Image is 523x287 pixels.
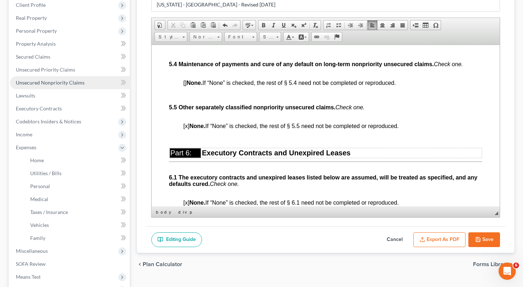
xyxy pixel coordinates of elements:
a: Insert/Remove Bulleted List [334,20,344,30]
a: Home [24,154,130,167]
button: Cancel [379,232,410,247]
em: Check one. [184,59,213,65]
a: Paste [188,20,198,30]
a: Medical [24,193,130,206]
span: Taxes / Insurance [30,209,68,215]
span: Miscellaneous [16,248,48,254]
a: Document Properties [155,20,165,30]
iframe: Intercom live chat [499,263,516,280]
a: Normal [189,32,222,42]
a: Italic [269,20,279,30]
a: Align Left [367,20,377,30]
a: Center [377,20,387,30]
a: Cut [168,20,178,30]
span: Vehicles [30,222,49,228]
a: Unsecured Priority Claims [10,63,130,76]
a: Align Right [387,20,398,30]
strong: 6.1 The executory contracts and unexpired leases listed below are assumed, will be treated as spe... [17,129,326,142]
span: Normal [190,32,215,42]
button: Forms Library chevron_right [473,261,514,267]
a: Unsecured Nonpriority Claims [10,76,130,89]
a: Styles [155,32,187,42]
a: Subscript [289,20,299,30]
span: Font [225,32,250,42]
span: Part 6: [19,104,40,112]
a: Anchor [332,32,342,42]
button: chevron_left Plan Calculator [137,261,182,267]
span: Unsecured Nonpriority Claims [16,79,84,86]
iframe: Rich Text Editor, document-ckeditor [152,45,500,207]
a: Text Color [284,32,296,42]
a: Lawsuits [10,89,130,102]
span: Lawsuits [16,92,35,99]
a: Paste from Word [208,20,218,30]
span: Utilities / Bills [30,170,61,176]
a: Copy [178,20,188,30]
a: Bold [258,20,269,30]
i: chevron_right [509,261,514,267]
span: Means Test [16,274,41,280]
a: Family [24,232,130,245]
strong: None. [38,155,54,161]
a: Redo [230,20,240,30]
a: Executory Contracts [10,102,130,115]
a: body element [155,209,176,216]
a: Font [224,32,257,42]
span: Personal [30,183,50,189]
span: Codebtors Insiders & Notices [16,118,81,124]
span: Executory Contracts [16,105,62,111]
button: Export as PDF [413,232,465,247]
span: Medical [30,196,48,202]
a: p element [188,209,195,216]
a: Link [312,32,322,42]
strong: None. [38,78,54,84]
a: Table [421,20,431,30]
i: chevron_left [137,261,143,267]
a: Personal [24,180,130,193]
a: Insert/Remove Numbered List [324,20,334,30]
a: Taxes / Insurance [24,206,130,219]
span: Personal Property [16,28,57,34]
a: Unlink [322,32,332,42]
span: SOFA Review [16,261,46,267]
span: Real Property [16,15,47,21]
span: Secured Claims [16,54,50,60]
span: Property Analysis [16,41,56,47]
a: Justify [398,20,408,30]
span: Executory Contracts and Unexpired Leases [50,104,199,112]
button: Save [468,232,500,247]
a: Background Color [296,32,309,42]
span: Forms Library [473,261,509,267]
span: Size [260,32,274,42]
span: 6 [513,263,519,268]
em: Check one. [58,136,87,142]
a: Vehicles [24,219,130,232]
a: Remove Format [311,20,321,30]
span: Income [16,131,32,137]
a: SOFA Review [10,258,130,270]
a: div element [177,209,188,216]
a: Editing Guide [151,232,202,247]
span: Unsecured Priority Claims [16,67,75,73]
a: Size [259,32,281,42]
span: Expenses [16,144,36,150]
a: Utilities / Bills [24,167,130,180]
span: Styles [155,32,180,42]
a: Spell Checker [243,20,256,30]
a: Undo [220,20,230,30]
span: Plan Calculator [143,261,182,267]
a: Insert Page Break for Printing [410,20,421,30]
a: Increase Indent [355,20,366,30]
a: Property Analysis [10,37,130,50]
a: Paste as plain text [198,20,208,30]
a: Superscript [299,20,309,30]
span: Client Profile [16,2,46,8]
span: Resize [495,211,498,215]
a: Decrease Indent [345,20,355,30]
a: Secured Claims [10,50,130,63]
a: Underline [279,20,289,30]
